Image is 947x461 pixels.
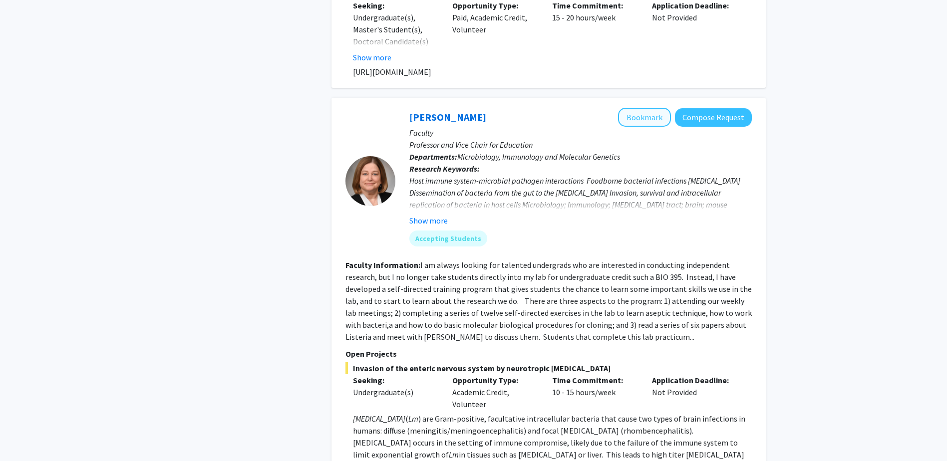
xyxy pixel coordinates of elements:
[545,374,644,410] div: 10 - 15 hours/week
[353,374,438,386] p: Seeking:
[353,386,438,398] div: Undergraduate(s)
[552,374,637,386] p: Time Commitment:
[409,127,752,139] p: Faculty
[353,51,391,63] button: Show more
[409,230,487,246] mat-chip: Accepting Students
[345,362,752,374] span: Invasion of the enteric nervous system by neurotropic [MEDICAL_DATA]
[345,348,752,360] p: Open Projects
[652,374,737,386] p: Application Deadline:
[457,152,620,162] span: Microbiology, Immunology and Molecular Genetics
[618,108,671,127] button: Add Sarah D'Orazio to Bookmarks
[345,260,420,270] b: Faculty Information:
[7,416,42,454] iframe: Chat
[345,260,752,342] fg-read-more: I am always looking for talented undergrads who are interested in conducting independent research...
[408,414,418,424] em: Lm
[449,450,459,460] em: Lm
[409,175,752,223] div: Host immune system-microbial pathogen interactions Foodborne bacterial infections [MEDICAL_DATA] ...
[353,11,438,107] div: Undergraduate(s), Master's Student(s), Doctoral Candidate(s) (PhD, MD, DMD, PharmD, etc.), Postdo...
[452,374,537,386] p: Opportunity Type:
[353,66,752,78] p: [URL][DOMAIN_NAME]
[644,374,744,410] div: Not Provided
[409,164,480,174] b: Research Keywords:
[409,139,752,151] p: Professor and Vice Chair for Education
[409,215,448,227] button: Show more
[445,374,545,410] div: Academic Credit, Volunteer
[353,414,405,424] em: [MEDICAL_DATA]
[409,111,486,123] a: [PERSON_NAME]
[409,152,457,162] b: Departments:
[675,108,752,127] button: Compose Request to Sarah D'Orazio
